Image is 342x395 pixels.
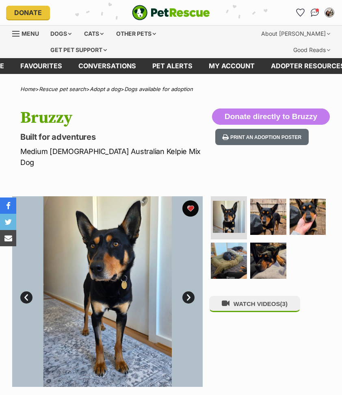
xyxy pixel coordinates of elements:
[22,30,39,37] span: Menu
[294,6,336,19] ul: Account quick links
[213,201,245,233] img: Photo of Bruzzy
[45,42,113,58] div: Get pet support
[20,109,211,127] h1: Bruzzy
[294,6,307,19] a: Favourites
[212,109,330,125] button: Donate directly to Bruzzy
[90,86,121,92] a: Adopt a dog
[255,26,336,42] div: About [PERSON_NAME]
[20,131,211,143] p: Built for adventures
[132,5,210,20] a: PetRescue
[182,200,199,217] button: favourite
[39,86,86,92] a: Rescue pet search
[12,196,203,387] img: Photo of Bruzzy
[20,86,35,92] a: Home
[209,296,300,312] button: WATCH VIDEOS(3)
[182,291,195,304] a: Next
[132,5,210,20] img: logo-e224e6f780fb5917bec1dbf3a21bbac754714ae5b6737aabdf751b685950b380.svg
[45,26,77,42] div: Dogs
[12,58,70,74] a: Favourites
[12,26,45,40] a: Menu
[70,58,144,74] a: conversations
[78,26,109,42] div: Cats
[308,6,321,19] a: Conversations
[250,243,286,279] img: Photo of Bruzzy
[311,9,319,17] img: chat-41dd97257d64d25036548639549fe6c8038ab92f7586957e7f3b1b290dea8141.svg
[6,6,50,20] a: Donate
[250,199,286,235] img: Photo of Bruzzy
[211,243,247,279] img: Photo of Bruzzy
[280,300,288,307] span: (3)
[201,58,263,74] a: My account
[215,129,309,145] button: Print an adoption poster
[325,9,333,17] img: Isa profile pic
[288,42,336,58] div: Good Reads
[20,146,211,168] p: Medium [DEMOGRAPHIC_DATA] Australian Kelpie Mix Dog
[110,26,162,42] div: Other pets
[124,86,193,92] a: Dogs available for adoption
[144,58,201,74] a: Pet alerts
[20,291,32,304] a: Prev
[323,6,336,19] button: My account
[290,199,326,235] img: Photo of Bruzzy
